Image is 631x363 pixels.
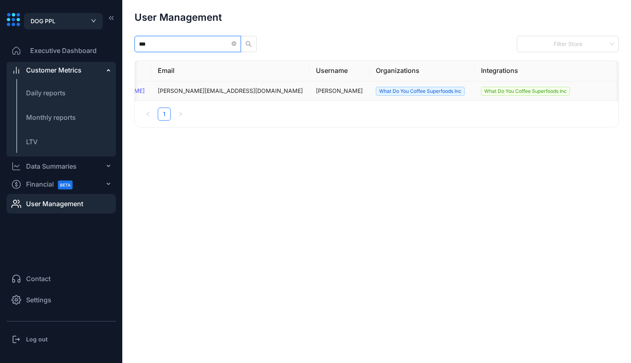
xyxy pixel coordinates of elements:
[26,274,51,284] span: Contact
[26,175,80,194] span: Financial
[26,113,76,121] span: Monthly reports
[158,108,170,120] a: 1
[26,89,66,97] span: Daily reports
[26,138,38,146] span: LTV
[30,46,97,55] span: Executive Dashboard
[151,61,309,81] th: Email
[481,87,570,96] span: What Do You Coffee Superfoods Inc
[141,108,154,121] button: left
[26,65,82,75] div: Customer Metrics
[58,180,73,189] span: BETA
[174,108,187,121] button: right
[158,108,171,121] li: 1
[151,81,309,101] td: [PERSON_NAME][EMAIL_ADDRESS][DOMAIN_NAME]
[135,12,222,23] h1: User Management
[376,87,465,96] span: What Do You Coffee Superfoods Inc
[178,112,183,117] span: right
[245,41,252,47] span: search
[26,295,51,305] span: Settings
[141,108,154,121] li: Previous Page
[91,19,96,23] span: down
[369,61,474,81] th: Organizations
[26,335,48,343] h3: Log out
[31,17,55,26] span: DOG PPL
[309,61,369,81] th: Username
[24,13,103,29] button: DOG PPL
[146,112,150,117] span: left
[174,108,187,121] li: Next Page
[232,40,236,48] span: close-circle
[232,41,236,46] span: close-circle
[26,199,83,209] span: User Management
[26,161,77,171] div: Data Summaries
[309,81,369,101] td: [PERSON_NAME]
